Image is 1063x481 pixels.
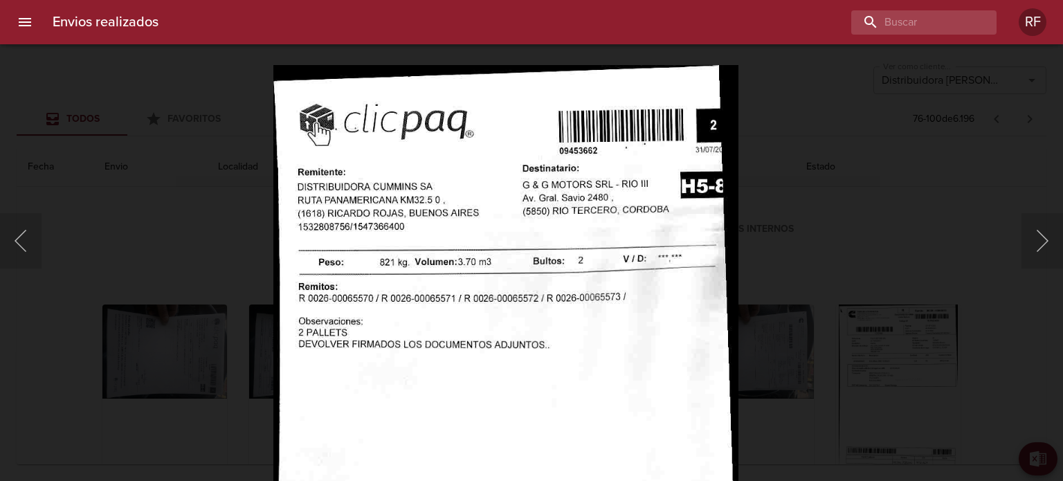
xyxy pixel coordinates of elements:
[851,10,973,35] input: buscar
[8,6,42,39] button: menu
[1021,213,1063,269] button: Siguiente
[1019,8,1046,36] div: RF
[53,11,158,33] h6: Envios realizados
